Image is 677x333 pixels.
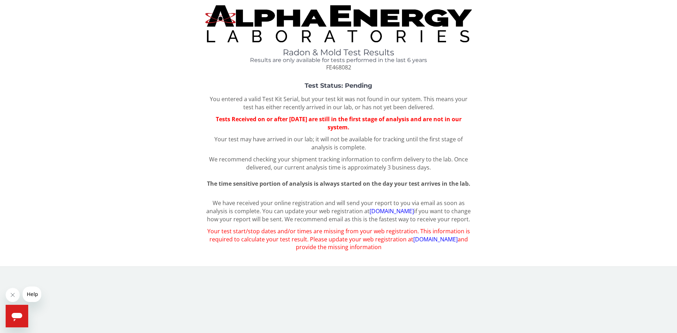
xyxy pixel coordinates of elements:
[205,95,472,111] p: You entered a valid Test Kit Serial, but your test kit was not found in our system. This means yo...
[209,155,453,163] span: We recommend checking your shipment tracking information to confirm delivery to the lab.
[205,48,472,57] h1: Radon & Mold Test Results
[413,235,458,243] a: [DOMAIN_NAME]
[207,180,470,187] span: The time sensitive portion of analysis is always started on the day your test arrives in the lab.
[205,57,472,63] h4: Results are only available for tests performed in the last 6 years
[205,227,472,252] p: Your test start/stop dates and/or times are missing from your web registration. This information ...
[23,286,41,302] iframe: Message from company
[216,115,462,131] span: Tests Received on or after [DATE] are still in the first stage of analysis and are not in our sys...
[205,135,472,152] p: Your test may have arrived in our lab; it will not be available for tracking until the first stag...
[370,207,414,215] a: [DOMAIN_NAME]
[6,288,20,302] iframe: Close message
[6,305,28,327] iframe: Button to launch messaging window
[205,199,472,223] p: We have received your online registration and will send your report to you via email as soon as a...
[326,63,351,71] span: FE468082
[246,155,468,171] span: Once delivered, our current analysis time is approximately 3 business days.
[305,82,372,90] strong: Test Status: Pending
[205,5,472,42] img: TightCrop.jpg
